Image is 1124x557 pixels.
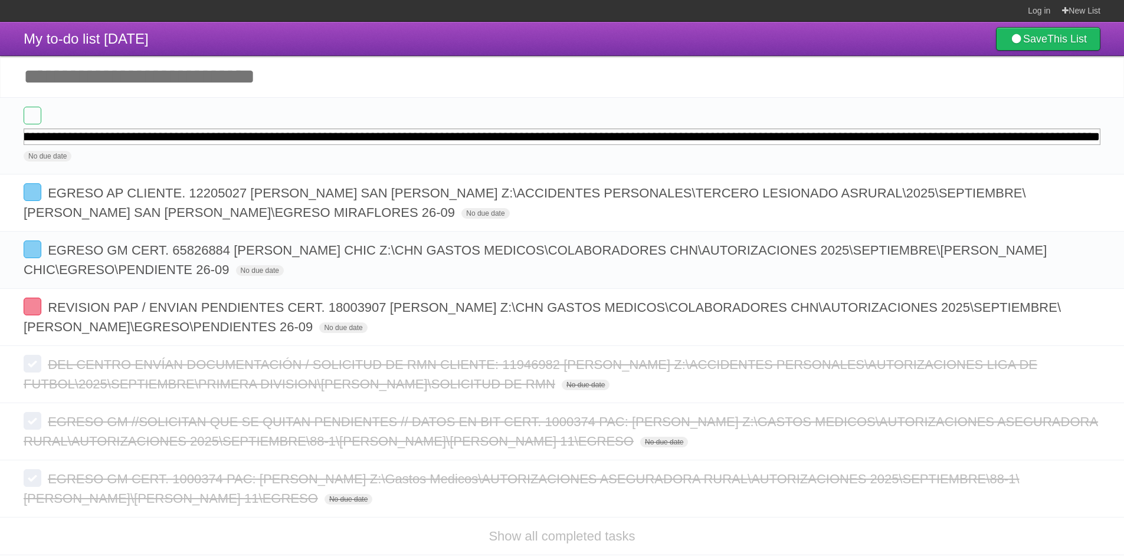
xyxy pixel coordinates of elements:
[24,240,41,258] label: Done
[24,355,41,373] label: Done
[24,183,41,201] label: Done
[24,300,1061,334] span: REVISION PAP / ENVIAN PENDIENTES CERT. 18003907 [PERSON_NAME] Z:\CHN GASTOS MEDICOS\COLABORADORES...
[1047,33,1087,45] b: This List
[24,412,41,430] label: Done
[236,265,284,276] span: No due date
[489,529,635,543] a: Show all completed tasks
[24,472,1020,506] span: EGRESO GM CERT. 1000374 PAC: [PERSON_NAME] Z:\Gastos Medicos\AUTORIZACIONES ASEGURADORA RURAL\AUT...
[24,186,1026,220] span: EGRESO AP CLIENTE. 12205027 [PERSON_NAME] SAN [PERSON_NAME] Z:\ACCIDENTES PERSONALES\TERCERO LESI...
[640,437,688,447] span: No due date
[24,107,41,124] label: Done
[24,243,1047,277] span: EGRESO GM CERT. 65826884 [PERSON_NAME] CHIC Z:\CHN GASTOS MEDICOS\COLABORADORES CHN\AUTORIZACIONE...
[996,27,1100,51] a: SaveThis List
[24,414,1098,449] span: EGRESO GM //SOLICITAN QUE SE QUITAN PENDIENTES // DATOS EN BIT CERT. 1000374 PAC: [PERSON_NAME] Z...
[24,298,41,315] label: Done
[461,208,509,219] span: No due date
[24,357,1037,391] span: DEL CENTRO ENVÍAN DOCUMENTACIÓN / SOLICITUD DE RMN CLIENTE: 11946982 [PERSON_NAME] Z:\ACCIDENTES ...
[325,494,372,505] span: No due date
[562,380,609,390] span: No due date
[319,322,367,333] span: No due date
[24,151,71,162] span: No due date
[24,31,149,47] span: My to-do list [DATE]
[24,469,41,487] label: Done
